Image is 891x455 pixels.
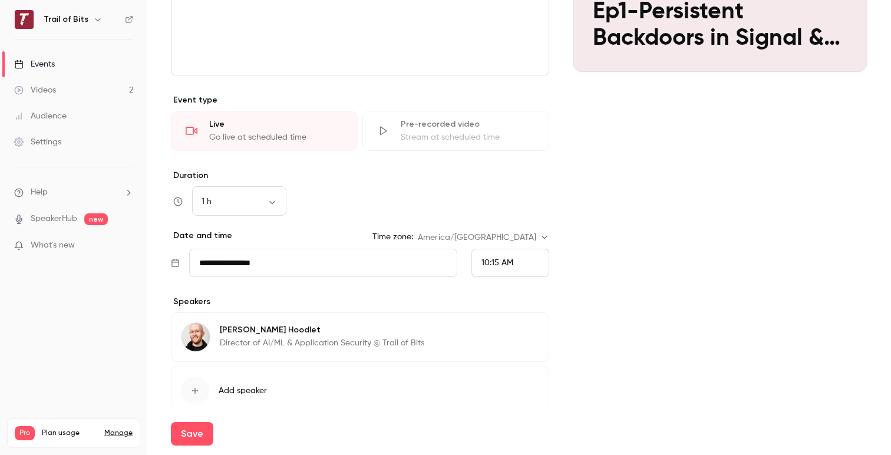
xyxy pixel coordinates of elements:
div: Live [209,118,343,130]
a: SpeakerHub [31,213,77,225]
div: Events [14,58,55,70]
label: Duration [171,170,549,182]
p: Event type [171,94,549,106]
div: LiveGo live at scheduled time [171,111,358,151]
p: [PERSON_NAME] Hoodlet [220,324,424,336]
div: Stream at scheduled time [401,131,534,143]
span: What's new [31,239,75,252]
label: Time zone: [372,231,413,243]
div: From [471,249,549,277]
div: Videos [14,84,56,96]
img: Keith Hoodlet [181,323,210,351]
span: Plan usage [42,428,97,438]
img: Trail of Bits [15,10,34,29]
button: Save [171,422,213,446]
div: Go live at scheduled time [209,131,343,143]
p: Date and time [171,230,232,242]
p: Speakers [171,296,549,308]
h6: Trail of Bits [44,14,88,25]
span: 10:15 AM [481,259,513,267]
a: Manage [104,428,133,438]
p: Director of AI/ML & Application Security @ Trail of Bits [220,337,424,349]
div: Keith Hoodlet[PERSON_NAME] HoodletDirector of AI/ML & Application Security @ Trail of Bits [171,312,549,362]
span: Add speaker [219,385,267,397]
div: Settings [14,136,61,148]
span: Pro [15,426,35,440]
li: help-dropdown-opener [14,186,133,199]
div: Pre-recorded video [401,118,534,130]
div: America/[GEOGRAPHIC_DATA] [418,232,549,243]
iframe: Noticeable Trigger [119,240,133,251]
div: Pre-recorded videoStream at scheduled time [362,111,549,151]
span: Help [31,186,48,199]
div: Audience [14,110,67,122]
span: new [84,213,108,225]
button: Add speaker [171,367,549,415]
div: 1 h [192,196,286,207]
